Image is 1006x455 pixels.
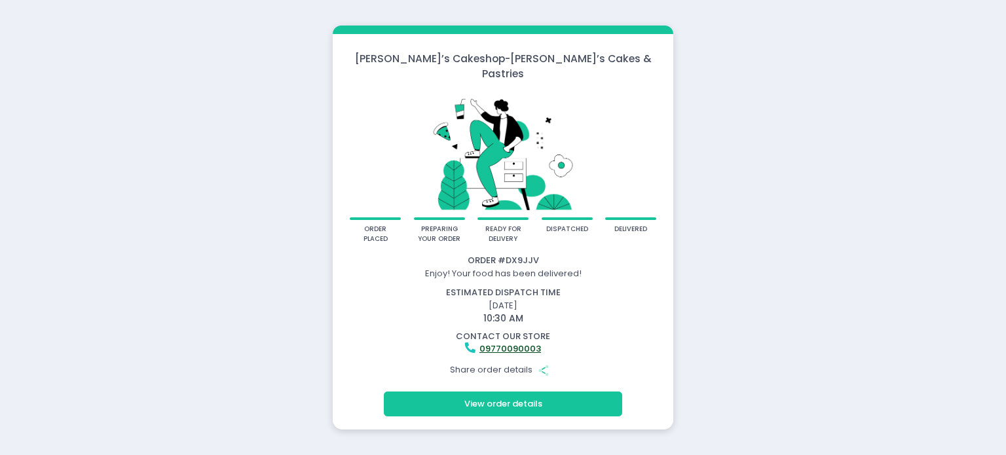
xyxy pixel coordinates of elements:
[482,225,525,244] div: ready for delivery
[335,330,671,343] div: contact our store
[350,90,656,218] img: talkie
[384,391,622,416] button: View order details
[614,225,647,234] div: delivered
[335,267,671,280] div: Enjoy! Your food has been delivered!
[546,225,588,234] div: dispatched
[335,357,671,382] div: Share order details
[483,312,523,325] span: 10:30 AM
[479,342,541,355] a: 09770090003
[327,286,680,325] div: [DATE]
[335,254,671,267] div: Order # DX9JJV
[333,51,673,82] div: [PERSON_NAME]’s Cakeshop - [PERSON_NAME]’s Cakes & Pastries
[354,225,397,244] div: order placed
[335,286,671,299] div: estimated dispatch time
[418,225,460,244] div: preparing your order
